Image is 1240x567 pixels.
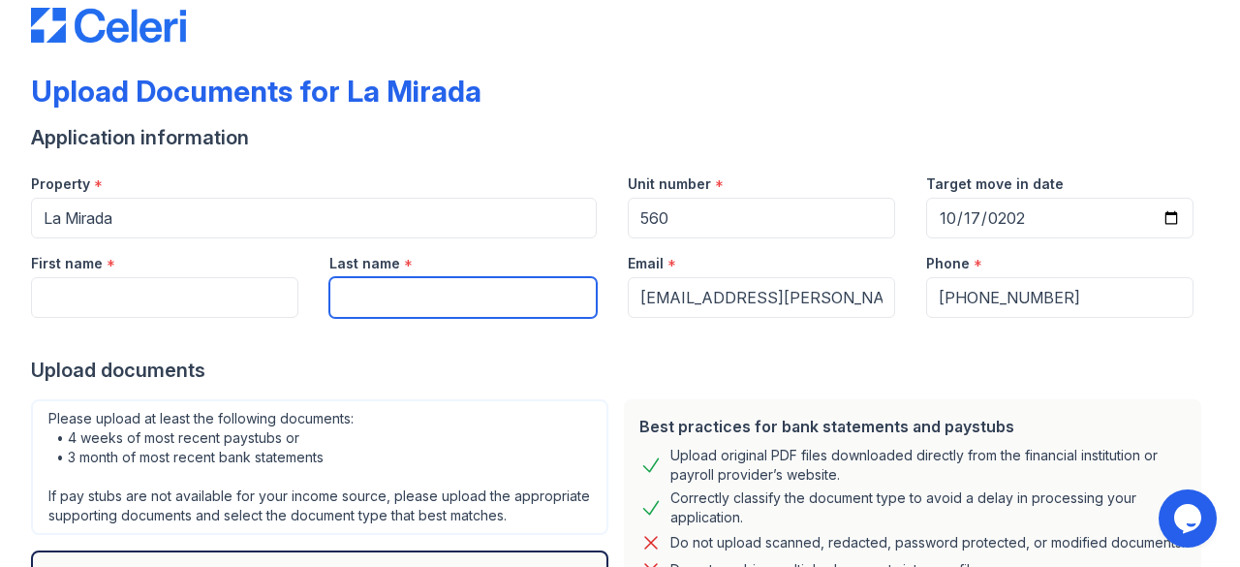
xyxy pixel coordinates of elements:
[31,8,186,43] img: CE_Logo_Blue-a8612792a0a2168367f1c8372b55b34899dd931a85d93a1a3d3e32e68fde9ad4.png
[31,254,103,273] label: First name
[926,254,970,273] label: Phone
[31,357,1209,384] div: Upload documents
[31,74,481,109] div: Upload Documents for La Mirada
[31,124,1209,151] div: Application information
[926,174,1064,194] label: Target move in date
[1159,489,1221,548] iframe: chat widget
[670,446,1186,485] div: Upload original PDF files downloaded directly from the financial institution or payroll provider’...
[670,488,1186,527] div: Correctly classify the document type to avoid a delay in processing your application.
[31,399,608,535] div: Please upload at least the following documents: • 4 weeks of most recent paystubs or • 3 month of...
[31,174,90,194] label: Property
[329,254,400,273] label: Last name
[639,415,1186,438] div: Best practices for bank statements and paystubs
[628,174,711,194] label: Unit number
[670,531,1185,554] div: Do not upload scanned, redacted, password protected, or modified documents.
[628,254,664,273] label: Email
